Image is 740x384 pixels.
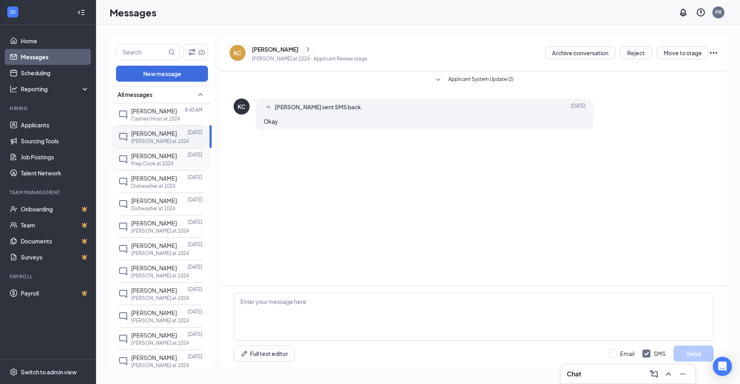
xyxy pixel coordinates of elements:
[131,264,177,271] span: [PERSON_NAME]
[10,368,18,376] svg: Settings
[304,44,312,54] svg: ChevronRight
[545,46,615,59] button: Archive conversation
[238,103,246,111] div: KC
[648,368,660,380] button: ComposeMessage
[678,8,688,17] svg: Notifications
[187,47,197,57] svg: Filter
[252,45,298,53] div: [PERSON_NAME]
[21,149,89,165] a: Job Postings
[264,118,278,125] span: Okay
[131,175,177,182] span: [PERSON_NAME]
[21,217,89,233] a: TeamCrown
[131,115,180,122] p: Cashier/ Host at 1024
[118,289,128,299] svg: ChatInactive
[188,308,202,315] p: [DATE]
[188,174,202,181] p: [DATE]
[118,110,128,119] svg: ChatInactive
[131,332,177,339] span: [PERSON_NAME]
[10,105,88,112] div: Hiring
[118,267,128,276] svg: ChatInactive
[21,233,89,249] a: DocumentsCrown
[188,151,202,158] p: [DATE]
[131,219,177,227] span: [PERSON_NAME]
[21,117,89,133] a: Applicants
[21,85,90,93] div: Reporting
[131,287,177,294] span: [PERSON_NAME]
[131,205,175,212] p: Dishwasher at 1024
[10,273,88,280] div: Payroll
[10,85,18,93] svg: Analysis
[302,43,314,55] button: ChevronRight
[168,49,175,55] svg: MagnifyingGlass
[434,75,514,85] button: SmallChevronDownApplicant System Update (2)
[131,317,189,324] p: [PERSON_NAME] at 1024
[131,250,189,257] p: [PERSON_NAME] at 1024
[21,285,89,301] a: PayrollCrown
[188,331,202,338] p: [DATE]
[10,189,88,196] div: Team Management
[118,312,128,321] svg: ChatInactive
[21,368,77,376] div: Switch to admin view
[118,222,128,231] svg: ChatInactive
[188,196,202,203] p: [DATE]
[21,33,89,49] a: Home
[131,183,175,189] p: Dishwasher at 1024
[696,8,706,17] svg: QuestionInfo
[188,263,202,270] p: [DATE]
[118,356,128,366] svg: ChatInactive
[131,107,177,115] span: [PERSON_NAME]
[118,155,128,164] svg: ChatInactive
[21,49,89,65] a: Messages
[620,46,652,59] button: Reject
[118,90,152,99] span: All messages
[674,346,714,362] button: Send
[118,244,128,254] svg: ChatInactive
[434,75,443,85] svg: SmallChevronDown
[116,66,208,82] button: New message
[196,90,205,99] svg: SmallChevronUp
[252,55,367,62] p: [PERSON_NAME] at 1024 - Applicant Review stage
[275,103,363,112] span: [PERSON_NAME] sent SMS back.
[571,103,586,112] span: [DATE]
[116,44,167,60] input: Search
[131,242,177,249] span: [PERSON_NAME]
[131,272,189,279] p: [PERSON_NAME] at 1024
[709,48,718,58] svg: Ellipses
[131,138,189,145] p: [PERSON_NAME] at 1024
[676,368,689,380] button: Minimize
[77,8,85,16] svg: Collapse
[184,44,208,60] button: Filter (2)
[110,6,156,19] h1: Messages
[118,132,128,142] svg: ChatInactive
[240,350,248,358] svg: Pen
[9,8,17,16] svg: WorkstreamLogo
[131,362,189,369] p: [PERSON_NAME] at 1024
[118,199,128,209] svg: ChatInactive
[131,130,177,137] span: [PERSON_NAME]
[234,346,295,362] button: Full text editorPen
[567,370,581,378] h3: Chat
[188,129,202,136] p: [DATE]
[185,107,202,113] p: 8:40 AM
[713,357,732,376] div: Open Intercom Messenger
[131,309,177,316] span: [PERSON_NAME]
[664,369,673,379] svg: ChevronUp
[264,103,273,112] svg: SmallChevronUp
[21,201,89,217] a: OnboardingCrown
[131,354,177,361] span: [PERSON_NAME]
[21,249,89,265] a: SurveysCrown
[188,353,202,360] p: [DATE]
[118,334,128,344] svg: ChatInactive
[657,46,709,59] button: Move to stage
[715,9,722,16] div: PR
[188,286,202,293] p: [DATE]
[21,133,89,149] a: Sourcing Tools
[188,219,202,225] p: [DATE]
[21,65,89,81] a: Scheduling
[234,49,242,57] div: KC
[131,152,177,159] span: [PERSON_NAME]
[118,177,128,187] svg: ChatInactive
[131,160,173,167] p: Prep Cook at 1024
[131,340,189,346] p: [PERSON_NAME] at 1024
[131,295,189,302] p: [PERSON_NAME] at 1024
